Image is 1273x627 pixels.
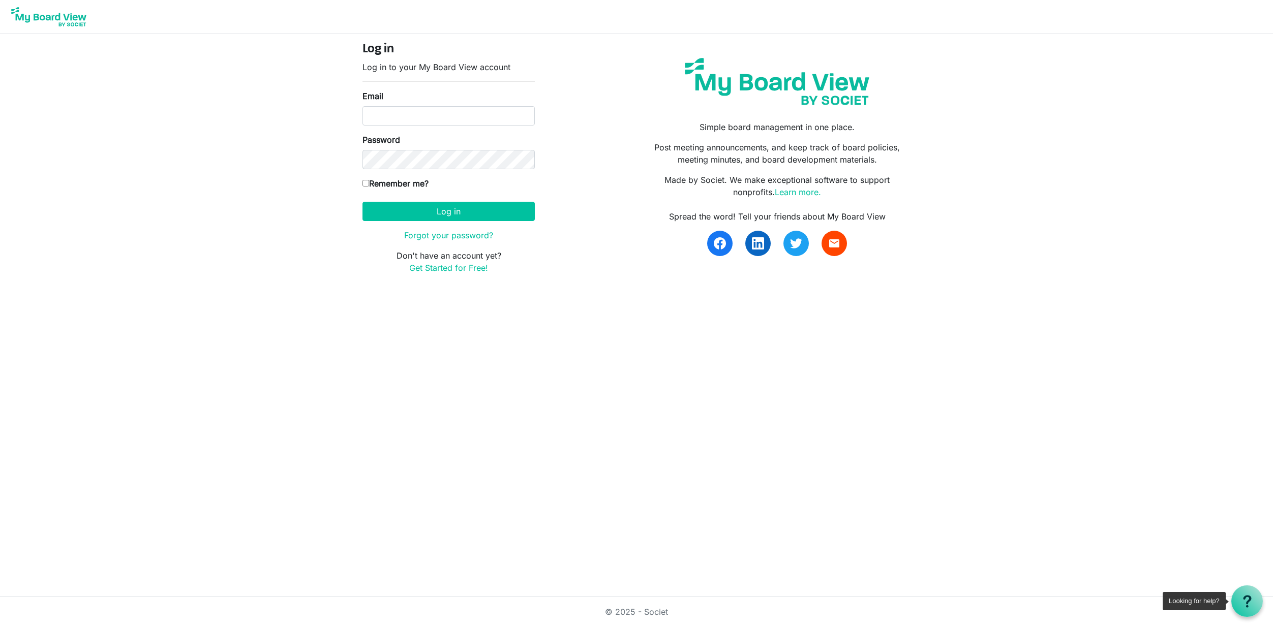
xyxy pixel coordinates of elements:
[362,177,429,190] label: Remember me?
[822,231,847,256] a: email
[752,237,764,249] img: linkedin.svg
[362,202,535,221] button: Log in
[362,249,535,274] p: Don't have an account yet?
[362,90,383,102] label: Email
[775,187,821,197] a: Learn more.
[644,174,911,198] p: Made by Societ. We make exceptional software to support nonprofits.
[362,134,400,146] label: Password
[8,4,89,29] img: My Board View Logo
[644,210,911,223] div: Spread the word! Tell your friends about My Board View
[362,61,535,73] p: Log in to your My Board View account
[409,263,488,273] a: Get Started for Free!
[714,237,726,249] img: facebook.svg
[362,42,535,57] h4: Log in
[605,607,668,617] a: © 2025 - Societ
[644,141,911,166] p: Post meeting announcements, and keep track of board policies, meeting minutes, and board developm...
[644,121,911,133] p: Simple board management in one place.
[404,230,493,240] a: Forgot your password?
[828,237,840,249] span: email
[790,237,802,249] img: twitter.svg
[677,50,877,113] img: my-board-view-societ.svg
[362,180,369,186] input: Remember me?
